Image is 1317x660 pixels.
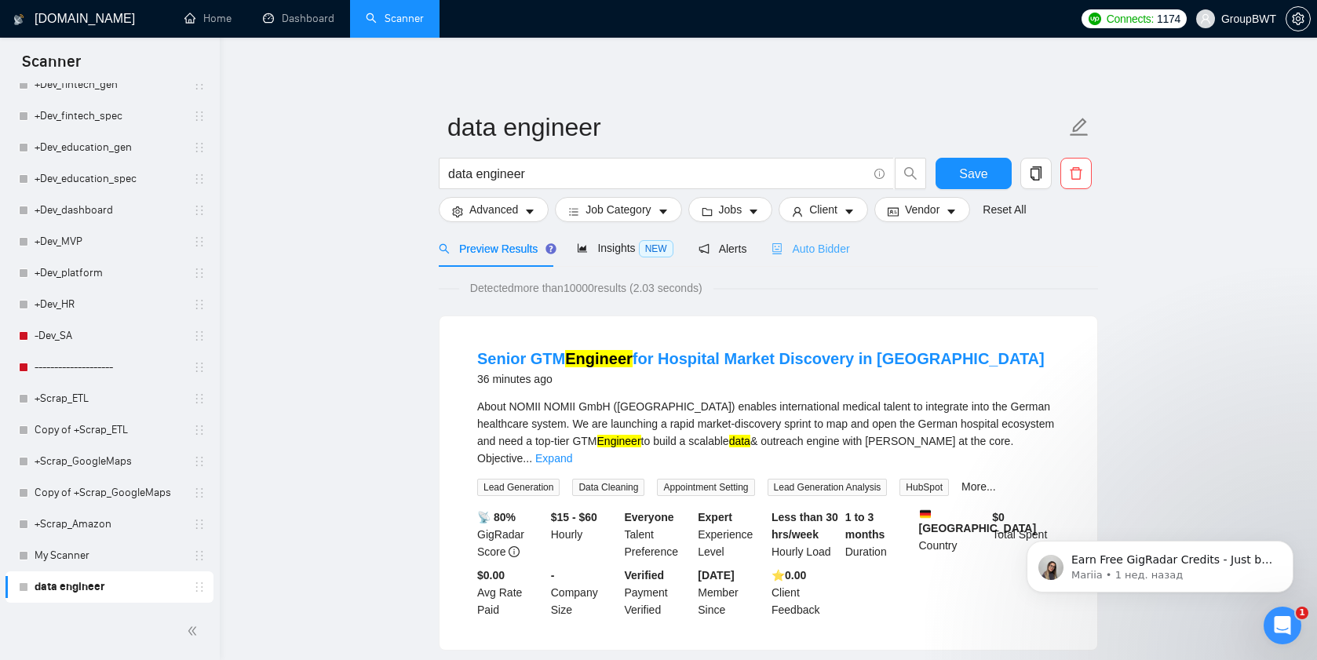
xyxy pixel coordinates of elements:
[35,195,184,226] a: +Dev_dashboard
[1200,13,1211,24] span: user
[35,163,184,195] a: +Dev_education_spec
[35,540,184,571] a: My Scanner
[35,226,184,257] a: +Dev_MVP
[193,455,206,468] span: holder
[842,509,916,560] div: Duration
[772,569,806,582] b: ⭐️ 0.00
[920,509,931,520] img: 🇩🇪
[477,398,1060,467] div: About NOMII NOMII GmbH ([GEOGRAPHIC_DATA]) enables international medical talent to integrate into...
[35,289,184,320] a: +Dev_HR
[193,424,206,436] span: holder
[35,446,184,477] a: +Scrap_GoogleMaps
[597,435,641,447] mark: Engineer
[639,240,673,257] span: NEW
[35,352,184,383] a: --------------------
[577,242,673,254] span: Insights
[35,383,184,414] a: +Scrap_ETL
[1020,158,1052,189] button: copy
[548,567,622,618] div: Company Size
[792,206,803,217] span: user
[699,243,710,254] span: notification
[688,197,773,222] button: folderJobscaret-down
[946,206,957,217] span: caret-down
[844,206,855,217] span: caret-down
[625,511,674,523] b: Everyone
[1286,6,1311,31] button: setting
[874,197,970,222] button: idcardVendorcaret-down
[439,197,549,222] button: settingAdvancedcaret-down
[772,511,838,541] b: Less than 30 hrs/week
[1264,607,1301,644] iframe: Intercom live chat
[905,201,939,218] span: Vendor
[577,242,588,253] span: area-chart
[35,132,184,163] a: +Dev_education_gen
[874,169,885,179] span: info-circle
[1296,607,1308,619] span: 1
[35,320,184,352] a: -Dev_SA
[729,435,750,447] mark: data
[193,78,206,91] span: holder
[439,243,450,254] span: search
[936,158,1012,189] button: Save
[658,206,669,217] span: caret-down
[509,546,520,557] span: info-circle
[9,50,93,83] span: Scanner
[447,108,1066,147] input: Scanner name...
[983,201,1026,218] a: Reset All
[772,242,849,255] span: Auto Bidder
[899,479,949,496] span: HubSpot
[565,350,633,367] mark: Engineer
[1286,13,1310,25] span: setting
[622,509,695,560] div: Talent Preference
[452,206,463,217] span: setting
[699,242,747,255] span: Alerts
[548,509,622,560] div: Hourly
[1157,10,1180,27] span: 1174
[551,569,555,582] b: -
[35,69,184,100] a: +Dev_fintech_gen
[35,509,184,540] a: +Scrap_Amazon
[657,479,754,496] span: Appointment Setting
[888,206,899,217] span: idcard
[184,12,232,25] a: homeHome
[193,173,206,185] span: holder
[35,477,184,509] a: Copy of +Scrap_GoogleMaps
[193,110,206,122] span: holder
[768,479,888,496] span: Lead Generation Analysis
[779,197,868,222] button: userClientcaret-down
[916,509,990,560] div: Country
[35,414,184,446] a: Copy of +Scrap_ETL
[193,141,206,154] span: holder
[193,330,206,342] span: holder
[193,518,206,531] span: holder
[477,479,560,496] span: Lead Generation
[772,243,783,254] span: robot
[193,581,206,593] span: holder
[193,235,206,248] span: holder
[695,509,768,560] div: Experience Level
[523,452,532,465] span: ...
[1060,158,1092,189] button: delete
[961,480,996,493] a: More...
[702,206,713,217] span: folder
[959,164,987,184] span: Save
[477,569,505,582] b: $0.00
[35,571,184,603] a: data engineer
[193,392,206,405] span: holder
[896,166,925,180] span: search
[544,242,558,256] div: Tooltip anchor
[698,569,734,582] b: [DATE]
[1286,13,1311,25] a: setting
[1021,166,1051,180] span: copy
[622,567,695,618] div: Payment Verified
[555,197,681,222] button: barsJob Categorycaret-down
[1069,117,1089,137] span: edit
[187,623,202,639] span: double-left
[193,204,206,217] span: holder
[809,201,837,218] span: Client
[572,479,644,496] span: Data Cleaning
[551,511,597,523] b: $15 - $60
[845,511,885,541] b: 1 to 3 months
